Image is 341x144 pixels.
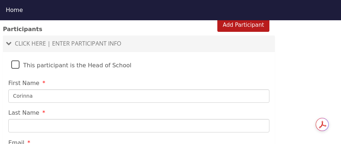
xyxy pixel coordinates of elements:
[217,18,269,32] button: Add Participant
[8,80,39,86] span: First Name
[8,109,39,116] span: Last Name
[11,56,132,71] label: This participant is the Head of School
[3,26,42,33] span: Participants
[6,6,335,14] div: Home
[15,39,121,47] span: Click Here | Enter Participant Info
